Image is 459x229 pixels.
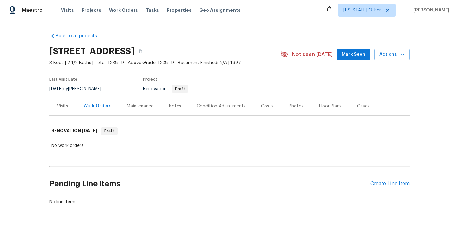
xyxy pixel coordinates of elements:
[143,87,188,91] span: Renovation
[127,103,154,109] div: Maintenance
[342,51,365,59] span: Mark Seen
[57,103,68,109] div: Visits
[102,128,117,134] span: Draft
[51,143,408,149] div: No work orders.
[343,7,381,13] span: [US_STATE] Other
[292,51,333,58] span: Not seen [DATE]
[49,87,63,91] span: [DATE]
[82,129,97,133] span: [DATE]
[49,33,111,39] a: Back to all projects
[61,7,74,13] span: Visits
[197,103,246,109] div: Condition Adjustments
[167,7,192,13] span: Properties
[319,103,342,109] div: Floor Plans
[357,103,370,109] div: Cases
[109,7,138,13] span: Work Orders
[135,46,146,57] button: Copy Address
[51,127,97,135] h6: RENOVATION
[49,199,410,205] div: No line items.
[172,87,188,91] span: Draft
[22,7,43,13] span: Maestro
[143,78,157,81] span: Project
[49,169,370,199] h2: Pending Line Items
[49,121,410,141] div: RENOVATION [DATE]Draft
[370,181,410,187] div: Create Line Item
[49,60,280,66] span: 3 Beds | 2 1/2 Baths | Total: 1238 ft² | Above Grade: 1238 ft² | Basement Finished: N/A | 1997
[82,7,101,13] span: Projects
[169,103,181,109] div: Notes
[49,85,109,93] div: by [PERSON_NAME]
[261,103,273,109] div: Costs
[337,49,370,61] button: Mark Seen
[379,51,404,59] span: Actions
[289,103,304,109] div: Photos
[411,7,449,13] span: [PERSON_NAME]
[49,78,77,81] span: Last Visit Date
[199,7,241,13] span: Geo Assignments
[146,8,159,12] span: Tasks
[49,48,135,55] h2: [STREET_ADDRESS]
[374,49,410,61] button: Actions
[84,103,112,109] div: Work Orders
